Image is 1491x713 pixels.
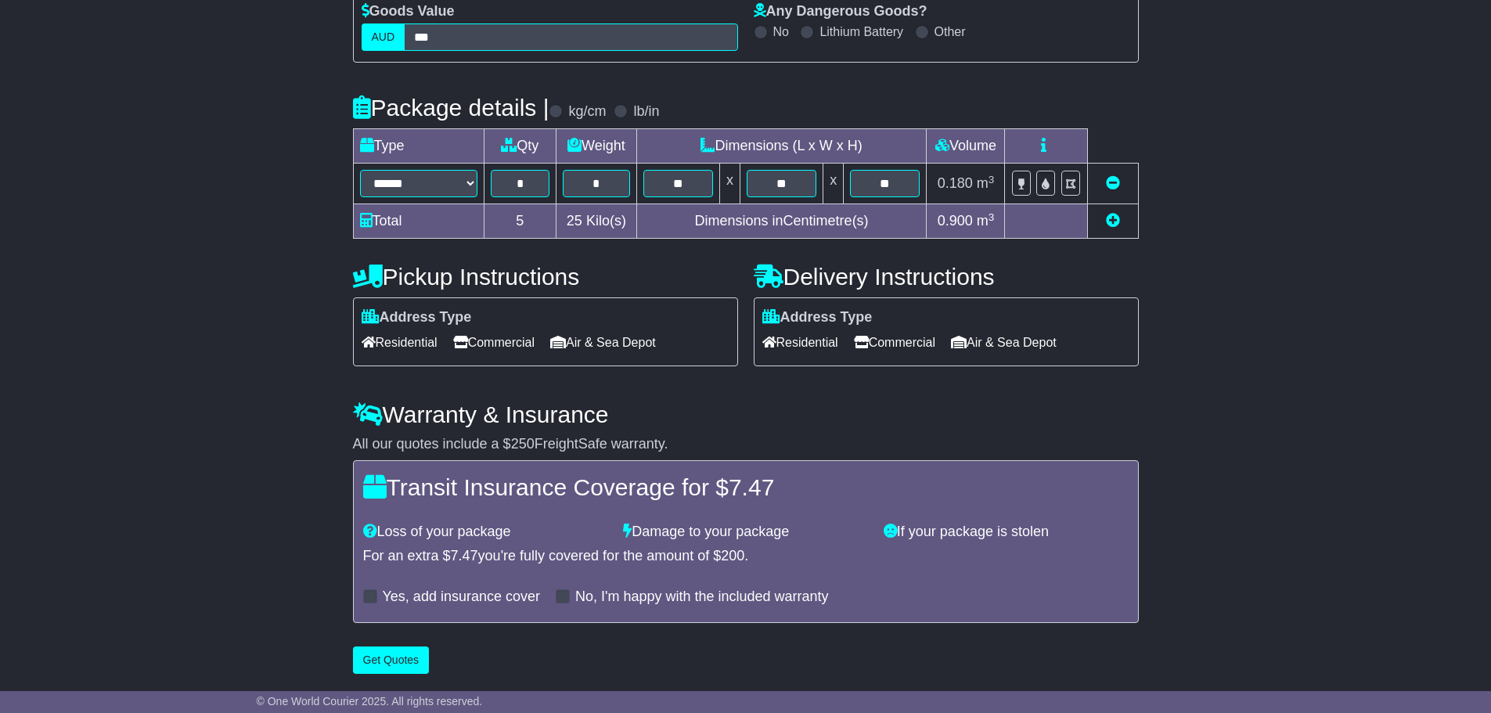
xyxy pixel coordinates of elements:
span: 250 [511,436,535,452]
span: Air & Sea Depot [951,330,1057,355]
a: Add new item [1106,213,1120,229]
div: If your package is stolen [876,524,1136,541]
span: 0.900 [938,213,973,229]
span: Residential [362,330,438,355]
span: Commercial [453,330,535,355]
label: lb/in [633,103,659,121]
label: Address Type [362,309,472,326]
td: Dimensions in Centimetre(s) [636,204,927,239]
td: Weight [556,129,637,164]
a: Remove this item [1106,175,1120,191]
td: Type [353,129,484,164]
div: For an extra $ you're fully covered for the amount of $ . [363,548,1129,565]
span: 7.47 [451,548,478,564]
label: Address Type [762,309,873,326]
span: 0.180 [938,175,973,191]
span: Residential [762,330,838,355]
label: Goods Value [362,3,455,20]
td: Dimensions (L x W x H) [636,129,927,164]
button: Get Quotes [353,646,430,674]
label: Lithium Battery [819,24,903,39]
label: No, I'm happy with the included warranty [575,589,829,606]
h4: Pickup Instructions [353,264,738,290]
label: kg/cm [568,103,606,121]
span: Air & Sea Depot [550,330,656,355]
span: Commercial [854,330,935,355]
td: Volume [927,129,1005,164]
label: Other [935,24,966,39]
sup: 3 [989,211,995,223]
td: Total [353,204,484,239]
span: 200 [721,548,744,564]
sup: 3 [989,174,995,185]
td: Kilo(s) [556,204,637,239]
span: 7.47 [729,474,774,500]
label: Yes, add insurance cover [383,589,540,606]
td: 5 [484,204,556,239]
label: AUD [362,23,405,51]
span: 25 [567,213,582,229]
h4: Package details | [353,95,549,121]
td: x [719,164,740,204]
h4: Warranty & Insurance [353,402,1139,427]
td: Qty [484,129,556,164]
td: x [823,164,844,204]
h4: Transit Insurance Coverage for $ [363,474,1129,500]
div: All our quotes include a $ FreightSafe warranty. [353,436,1139,453]
div: Damage to your package [615,524,876,541]
div: Loss of your package [355,524,616,541]
label: Any Dangerous Goods? [754,3,927,20]
span: m [977,213,995,229]
span: © One World Courier 2025. All rights reserved. [257,695,483,708]
span: m [977,175,995,191]
label: No [773,24,789,39]
h4: Delivery Instructions [754,264,1139,290]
